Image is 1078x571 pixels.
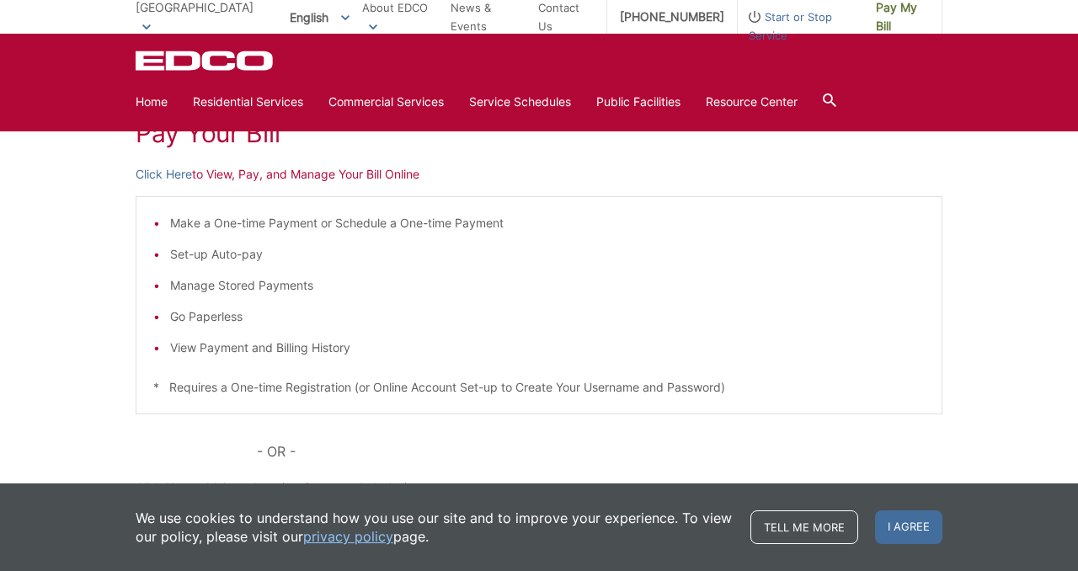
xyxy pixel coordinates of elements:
p: to Make a One-time Payment Only Online [136,478,942,497]
a: Click Here [136,165,192,184]
a: Commercial Services [328,93,444,111]
li: Go Paperless [170,307,925,326]
p: - OR - [257,440,942,463]
a: Public Facilities [596,93,680,111]
span: I agree [875,510,942,544]
a: EDCD logo. Return to the homepage. [136,51,275,71]
p: to View, Pay, and Manage Your Bill Online [136,165,942,184]
p: We use cookies to understand how you use our site and to improve your experience. To view our pol... [136,509,734,546]
li: Make a One-time Payment or Schedule a One-time Payment [170,214,925,232]
p: * Requires a One-time Registration (or Online Account Set-up to Create Your Username and Password) [153,378,925,397]
a: Tell me more [750,510,858,544]
a: Click Here [136,478,192,497]
li: Set-up Auto-pay [170,245,925,264]
a: Residential Services [193,93,303,111]
li: View Payment and Billing History [170,339,925,357]
li: Manage Stored Payments [170,276,925,295]
a: Service Schedules [469,93,571,111]
a: privacy policy [303,527,393,546]
h1: Pay Your Bill [136,118,942,148]
a: Home [136,93,168,111]
span: English [277,3,362,31]
a: Resource Center [706,93,798,111]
